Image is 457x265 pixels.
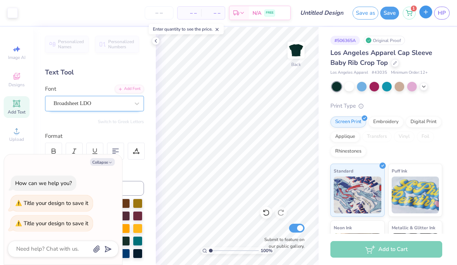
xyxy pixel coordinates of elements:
div: Foil [417,131,434,142]
div: Text Tool [45,67,144,77]
span: Los Angeles Apparel [330,70,368,76]
span: Metallic & Glitter Ink [392,224,435,231]
div: Screen Print [330,116,366,128]
span: – – [182,9,197,17]
span: Designs [8,82,25,88]
div: Title your design to save it [24,220,88,227]
div: How can we help you? [15,179,72,187]
span: Personalized Numbers [108,39,134,49]
span: Upload [9,136,24,142]
div: # 506365A [330,36,360,45]
span: Standard [334,167,353,175]
span: HP [438,9,446,17]
img: Standard [334,177,381,213]
div: Format [45,132,145,140]
div: Original Proof [364,36,405,45]
img: Back [289,43,303,57]
button: Switch to Greek Letters [98,119,144,125]
span: Los Angeles Apparel Cap Sleeve Baby Rib Crop Top [330,48,432,67]
input: Untitled Design [295,6,349,20]
div: Vinyl [394,131,415,142]
label: Font [45,85,56,93]
label: Submit to feature on our public gallery. [260,236,305,250]
div: Print Type [330,102,442,110]
img: Puff Ink [392,177,439,213]
span: Personalized Names [58,39,84,49]
div: Add Font [115,85,144,93]
span: Image AI [8,55,25,60]
span: Neon Ink [334,224,352,231]
span: FREE [266,10,274,15]
div: Enter quantity to see the price. [149,24,224,34]
button: Save as [353,7,378,20]
div: Applique [330,131,360,142]
div: Digital Print [406,116,441,128]
button: Save [380,7,399,20]
div: Transfers [362,131,392,142]
span: Minimum Order: 12 + [391,70,428,76]
span: 1 [411,6,417,11]
div: Back [291,61,301,68]
span: Puff Ink [392,167,407,175]
div: Title your design to save it [24,199,88,207]
button: Collapse [90,158,115,166]
input: – – [145,6,173,20]
div: Embroidery [368,116,403,128]
span: – – [206,9,220,17]
span: # 43035 [372,70,387,76]
span: Add Text [8,109,25,115]
div: Rhinestones [330,146,366,157]
span: N/A [252,9,261,17]
a: HP [434,7,450,20]
span: 100 % [261,247,272,254]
